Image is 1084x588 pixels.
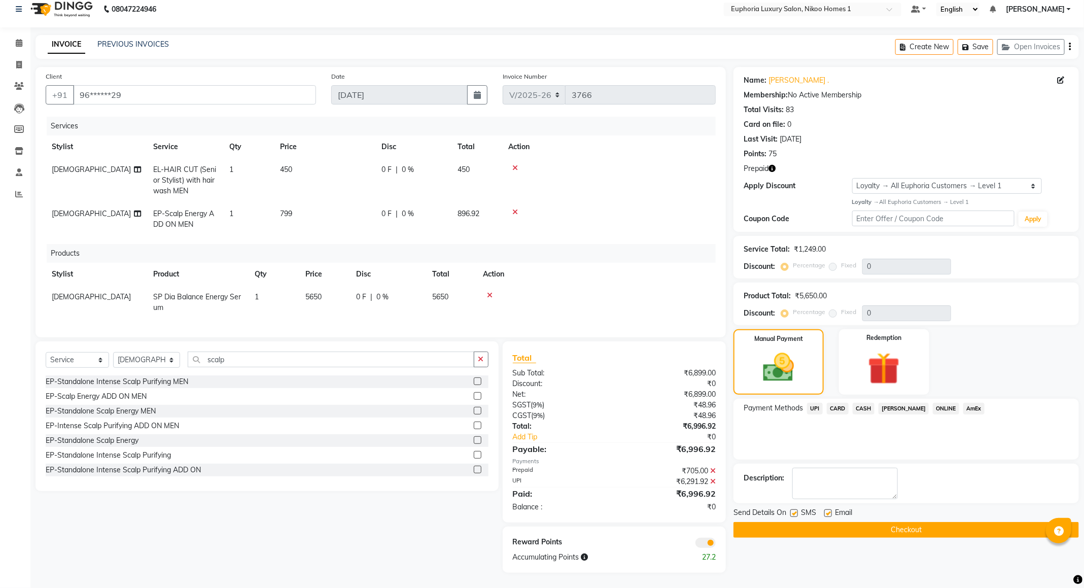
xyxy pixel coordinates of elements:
div: Service Total: [744,244,790,255]
div: Last Visit: [744,134,778,145]
div: Card on file: [744,119,785,130]
div: ₹1,249.00 [794,244,826,255]
a: [PERSON_NAME] . [768,75,829,86]
div: ₹6,996.92 [614,488,723,500]
th: Stylist [46,263,147,286]
span: 0 F [381,164,392,175]
div: 75 [768,149,777,159]
span: SMS [801,507,816,520]
button: +91 [46,85,74,105]
span: 1 [229,165,233,174]
label: Manual Payment [754,334,803,343]
div: Discount: [505,378,614,389]
span: EP-Scalp Energy ADD ON MEN [153,209,214,229]
input: Search by Name/Mobile/Email/Code [73,85,316,105]
a: Add Tip [505,432,633,442]
div: ( ) [505,400,614,410]
div: Coupon Code [744,214,852,224]
div: Name: [744,75,766,86]
button: Save [958,39,993,55]
strong: Loyalty → [852,198,879,205]
span: EL-HAIR CUT (Senior Stylist) with hairwash MEN [153,165,216,195]
span: Prepaid [744,163,768,174]
div: ₹0 [614,502,723,512]
div: ₹6,996.92 [614,421,723,432]
a: PREVIOUS INVOICES [97,40,169,49]
span: 5650 [432,292,448,301]
input: Enter Offer / Coupon Code [852,211,1015,226]
div: Prepaid [505,466,614,476]
div: Total Visits: [744,105,784,115]
th: Price [299,263,350,286]
th: Disc [375,135,451,158]
div: Paid: [505,488,614,500]
div: 27.2 [669,552,724,563]
span: 0 F [381,209,392,219]
div: Reward Points [505,537,614,548]
th: Action [502,135,716,158]
div: ( ) [505,410,614,421]
span: Payment Methods [744,403,803,413]
th: Action [477,263,716,286]
div: EP-Intense Scalp Purifying ADD ON MEN [46,421,179,431]
th: Qty [249,263,299,286]
span: 5650 [305,292,322,301]
span: 0 % [376,292,389,302]
div: 0 [787,119,791,130]
div: Product Total: [744,291,791,301]
span: 896.92 [458,209,479,218]
div: EP-Standalone Scalp Energy MEN [46,406,156,417]
th: Total [426,263,477,286]
div: ₹6,899.00 [614,389,723,400]
div: EP-Standalone Scalp Energy [46,435,138,446]
div: Points: [744,149,766,159]
span: 0 F [356,292,366,302]
div: All Euphoria Customers → Level 1 [852,198,1069,206]
th: Total [451,135,502,158]
div: Services [47,117,723,135]
span: 0 % [402,209,414,219]
img: _cash.svg [753,350,804,386]
div: ₹6,996.92 [614,443,723,455]
span: 9% [534,411,543,420]
div: UPI [505,476,614,487]
button: Open Invoices [997,39,1065,55]
span: Email [835,507,852,520]
span: 1 [229,209,233,218]
span: [DEMOGRAPHIC_DATA] [52,209,131,218]
th: Service [147,135,223,158]
span: AmEx [963,403,985,414]
div: ₹6,899.00 [614,368,723,378]
th: Product [147,263,249,286]
label: Date [331,72,345,81]
th: Stylist [46,135,147,158]
span: [DEMOGRAPHIC_DATA] [52,165,131,174]
span: [PERSON_NAME] [1006,4,1065,15]
div: Accumulating Points [505,552,669,563]
label: Redemption [866,333,901,342]
span: SP Dia Balance Energy Serum [153,292,241,312]
div: ₹48.96 [614,410,723,421]
span: Total [513,353,536,363]
div: Description: [744,473,784,483]
span: 450 [280,165,292,174]
label: Client [46,72,62,81]
label: Fixed [841,307,856,317]
div: [DATE] [780,134,801,145]
span: UPI [807,403,823,414]
span: | [370,292,372,302]
div: Payments [513,457,716,466]
div: EP-Scalp Energy ADD ON MEN [46,391,147,402]
label: Fixed [841,261,856,270]
div: ₹5,650.00 [795,291,827,301]
label: Percentage [793,261,825,270]
div: Products [47,244,723,263]
span: 0 % [402,164,414,175]
label: Percentage [793,307,825,317]
span: 450 [458,165,470,174]
span: [PERSON_NAME] [879,403,929,414]
div: Payable: [505,443,614,455]
span: SGST [513,400,531,409]
div: ₹48.96 [614,400,723,410]
div: Net: [505,389,614,400]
